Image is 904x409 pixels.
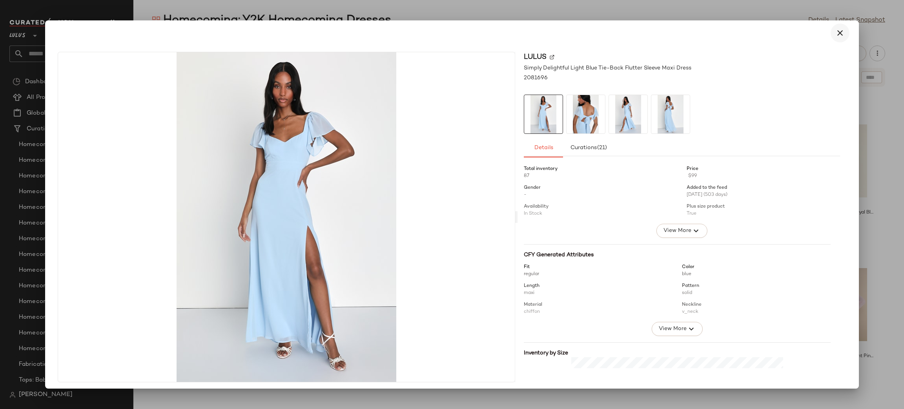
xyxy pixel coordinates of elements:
img: 10316461_2081696.jpg [524,95,563,133]
span: (21) [597,145,607,151]
img: 10316501_2081696.jpg [609,95,647,133]
button: View More [652,322,703,336]
span: Lulus [524,52,547,62]
span: Details [534,145,553,151]
div: CFY Generated Attributes [524,251,831,259]
button: View More [656,224,707,238]
span: View More [658,324,687,334]
div: Inventory by Size [524,349,831,357]
img: 10316461_2081696.jpg [58,52,515,382]
img: 10316521_2081696.jpg [651,95,690,133]
span: View More [663,226,691,236]
img: 10316481_2081696.jpg [567,95,605,133]
span: 2081696 [524,74,548,82]
span: Curations [570,145,607,151]
span: Simply Delightful Light Blue Tie-Back Flutter Sleeve Maxi Dress [524,64,691,72]
img: svg%3e [550,55,554,60]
